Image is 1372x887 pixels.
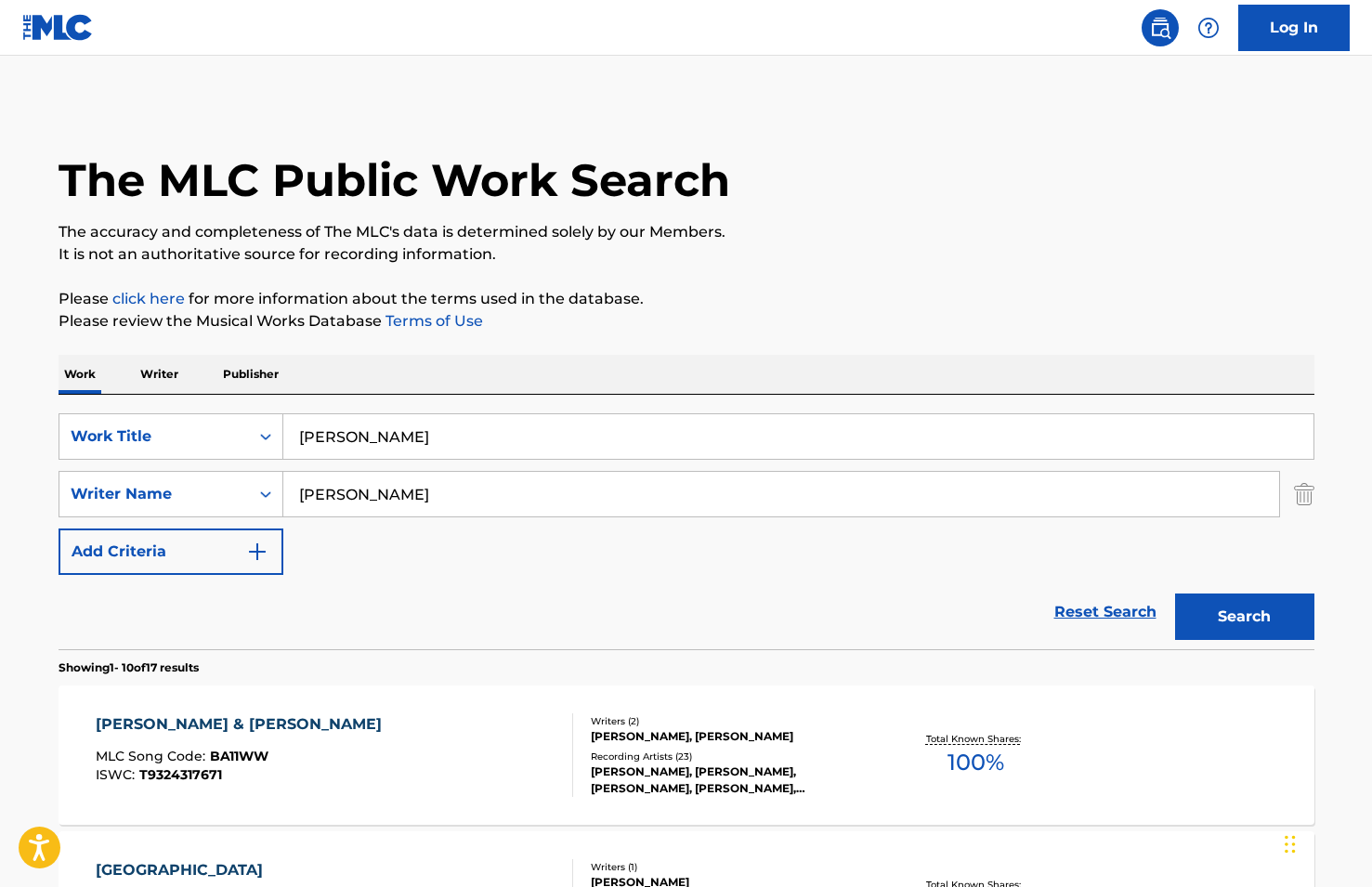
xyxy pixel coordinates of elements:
div: [PERSON_NAME] & [PERSON_NAME] [96,713,391,736]
a: Public Search [1142,9,1179,46]
img: search [1149,17,1171,39]
img: help [1197,17,1220,39]
p: The accuracy and completeness of The MLC's data is determined solely by our Members. [59,221,1314,243]
a: Log In [1238,5,1350,51]
a: Reset Search [1045,592,1166,633]
p: Please for more information about the terms used in the database. [59,288,1314,310]
span: MLC Song Code : [96,748,210,764]
p: Publisher [217,355,284,394]
span: T9324317671 [139,766,222,783]
div: [PERSON_NAME], [PERSON_NAME], [PERSON_NAME], [PERSON_NAME], [PERSON_NAME] [591,763,871,797]
div: Help [1190,9,1227,46]
button: Search [1175,594,1314,640]
a: Terms of Use [382,312,483,330]
img: Delete Criterion [1294,471,1314,517]
div: [GEOGRAPHIC_DATA] [96,859,272,881]
div: Writers ( 2 ) [591,714,871,728]
form: Search Form [59,413,1314,649]
p: It is not an authoritative source for recording information. [59,243,1314,266]
span: 100 % [947,746,1004,779]
div: Writers ( 1 ) [591,860,871,874]
p: Total Known Shares: [926,732,1026,746]
div: Work Title [71,425,238,448]
span: ISWC : [96,766,139,783]
div: Writer Name [71,483,238,505]
a: click here [112,290,185,307]
button: Add Criteria [59,528,283,575]
div: [PERSON_NAME], [PERSON_NAME] [591,728,871,745]
span: BA11WW [210,748,268,764]
p: Writer [135,355,184,394]
h1: The MLC Public Work Search [59,152,730,208]
div: Drag [1285,816,1296,872]
a: [PERSON_NAME] & [PERSON_NAME]MLC Song Code:BA11WWISWC:T9324317671Writers (2)[PERSON_NAME], [PERSO... [59,685,1314,825]
p: Please review the Musical Works Database [59,310,1314,333]
div: Recording Artists ( 23 ) [591,750,871,763]
p: Work [59,355,101,394]
img: 9d2ae6d4665cec9f34b9.svg [246,541,268,563]
img: MLC Logo [22,14,94,41]
p: Showing 1 - 10 of 17 results [59,659,199,676]
iframe: Chat Widget [1279,798,1372,887]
